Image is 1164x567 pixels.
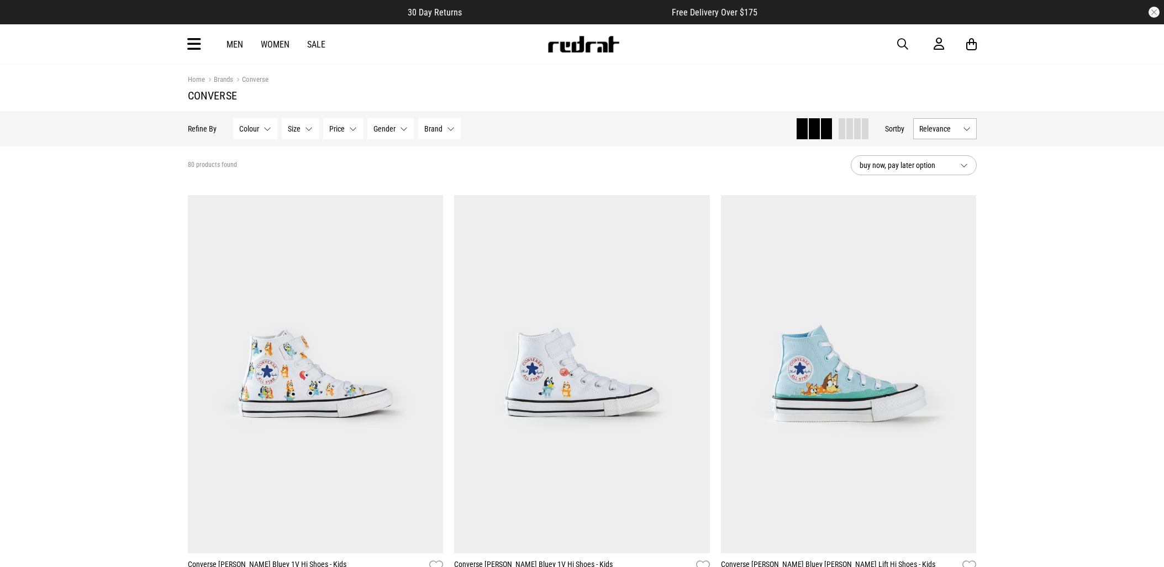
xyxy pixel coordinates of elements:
[672,7,757,18] span: Free Delivery Over $175
[367,118,414,139] button: Gender
[454,195,710,553] img: Converse Chuck Taylor Bluey 1v Hi Shoes - Kids in Blue
[188,75,205,83] a: Home
[418,118,461,139] button: Brand
[288,124,301,133] span: Size
[329,124,345,133] span: Price
[919,124,958,133] span: Relevance
[227,39,243,50] a: Men
[233,118,277,139] button: Colour
[239,124,259,133] span: Colour
[307,39,325,50] a: Sale
[188,124,217,133] p: Refine By
[373,124,396,133] span: Gender
[913,118,977,139] button: Relevance
[188,89,977,102] h1: Converse
[721,195,977,553] img: Converse Chuck Taylor Bluey Eva Lift Hi Shoes - Kids in Blue
[885,122,904,135] button: Sortby
[188,161,237,170] span: 80 products found
[851,155,977,175] button: buy now, pay later option
[484,7,650,18] iframe: Customer reviews powered by Trustpilot
[547,36,620,53] img: Redrat logo
[408,7,462,18] span: 30 Day Returns
[323,118,363,139] button: Price
[897,124,904,133] span: by
[188,195,444,553] img: Converse Chuck Taylor Bluey 1v Hi Shoes - Kids in White
[205,75,233,86] a: Brands
[424,124,443,133] span: Brand
[282,118,319,139] button: Size
[261,39,289,50] a: Women
[860,159,951,172] span: buy now, pay later option
[233,75,268,86] a: Converse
